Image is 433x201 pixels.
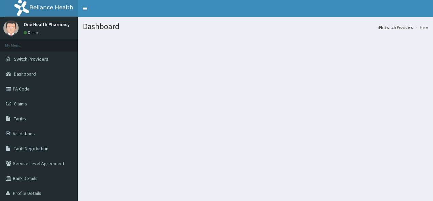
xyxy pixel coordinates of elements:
[83,22,428,31] h1: Dashboard
[3,20,19,36] img: User Image
[24,30,40,35] a: Online
[24,22,70,27] p: One Health Pharmacy
[413,24,428,30] li: Here
[379,24,413,30] a: Switch Providers
[14,145,48,152] span: Tariff Negotiation
[14,116,26,122] span: Tariffs
[14,56,48,62] span: Switch Providers
[14,101,27,107] span: Claims
[14,71,36,77] span: Dashboard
